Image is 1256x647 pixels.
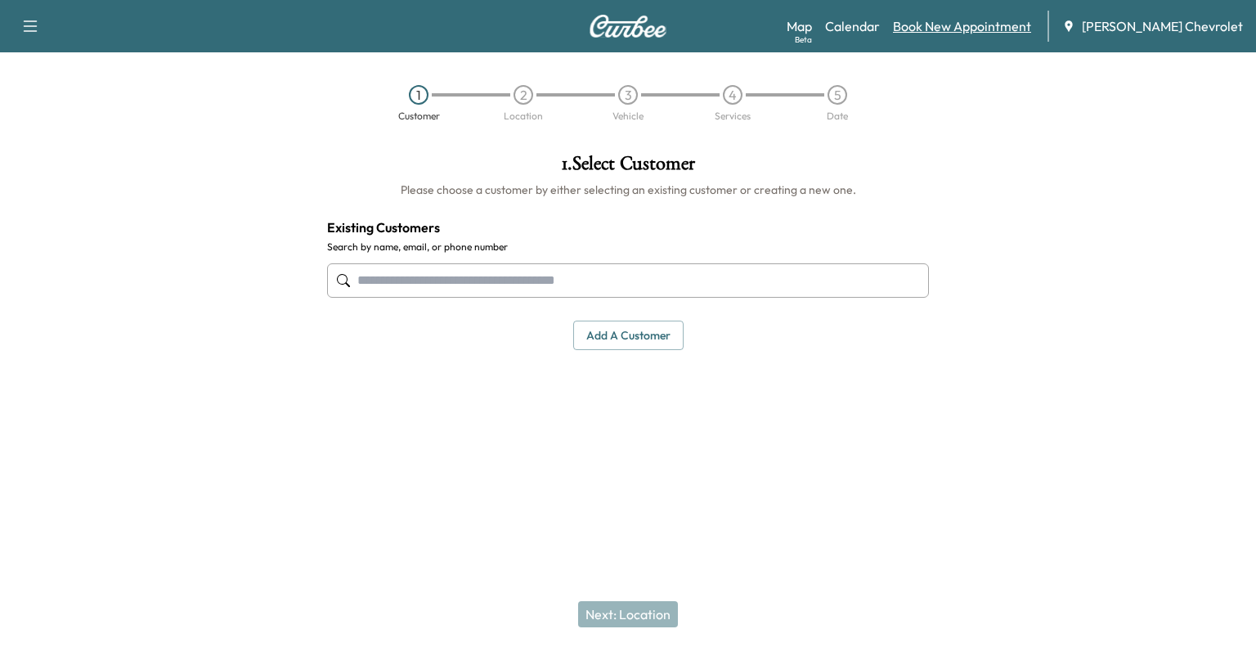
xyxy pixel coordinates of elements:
button: Add a customer [573,321,684,351]
a: Book New Appointment [893,16,1031,36]
div: 3 [618,85,638,105]
label: Search by name, email, or phone number [327,240,929,254]
a: Calendar [825,16,880,36]
span: [PERSON_NAME] Chevrolet [1082,16,1243,36]
a: MapBeta [787,16,812,36]
div: Location [504,111,543,121]
div: Vehicle [612,111,644,121]
div: 2 [514,85,533,105]
div: 5 [828,85,847,105]
div: Customer [398,111,440,121]
div: 4 [723,85,742,105]
div: Date [827,111,848,121]
h4: Existing Customers [327,218,929,237]
div: 1 [409,85,428,105]
h1: 1 . Select Customer [327,154,929,182]
div: Beta [795,34,812,46]
h6: Please choose a customer by either selecting an existing customer or creating a new one. [327,182,929,198]
div: Services [715,111,751,121]
img: Curbee Logo [589,15,667,38]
